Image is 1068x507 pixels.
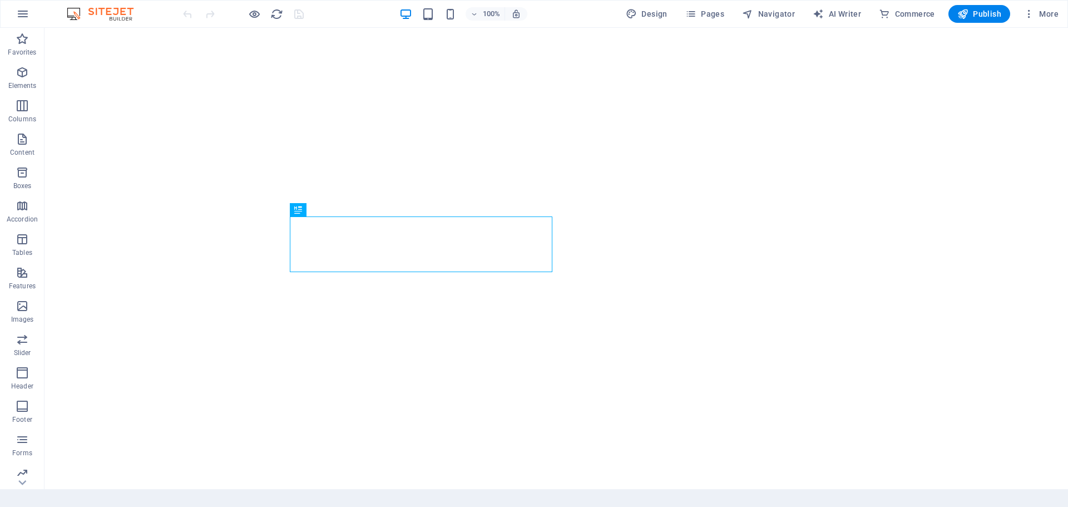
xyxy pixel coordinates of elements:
[270,7,283,21] button: reload
[12,248,32,257] p: Tables
[8,81,37,90] p: Elements
[948,5,1010,23] button: Publish
[8,115,36,124] p: Columns
[621,5,672,23] button: Design
[808,5,866,23] button: AI Writer
[482,7,500,21] h6: 100%
[11,382,33,391] p: Header
[466,7,505,21] button: 100%
[7,215,38,224] p: Accordion
[12,415,32,424] p: Footer
[621,5,672,23] div: Design (Ctrl+Alt+Y)
[1023,8,1059,19] span: More
[742,8,795,19] span: Navigator
[1019,5,1063,23] button: More
[270,8,283,21] i: Reload page
[11,315,34,324] p: Images
[957,8,1001,19] span: Publish
[12,449,32,457] p: Forms
[14,348,31,357] p: Slider
[9,282,36,291] p: Features
[8,48,36,57] p: Favorites
[813,8,861,19] span: AI Writer
[681,5,729,23] button: Pages
[738,5,799,23] button: Navigator
[685,8,724,19] span: Pages
[879,8,935,19] span: Commerce
[874,5,940,23] button: Commerce
[248,7,261,21] button: Click here to leave preview mode and continue editing
[626,8,667,19] span: Design
[10,148,34,157] p: Content
[64,7,147,21] img: Editor Logo
[13,181,32,190] p: Boxes
[511,9,521,19] i: On resize automatically adjust zoom level to fit chosen device.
